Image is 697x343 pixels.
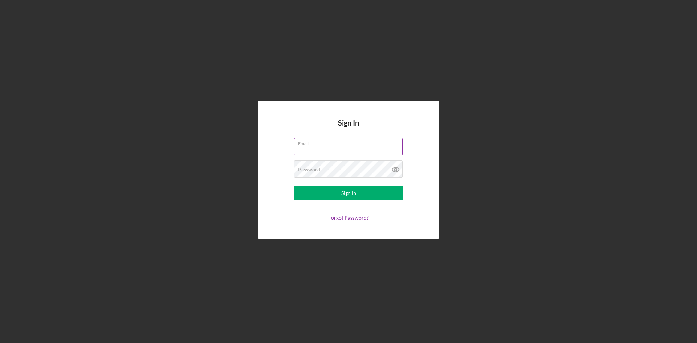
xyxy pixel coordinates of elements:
label: Email [298,138,403,146]
div: Sign In [341,186,356,200]
button: Sign In [294,186,403,200]
a: Forgot Password? [328,215,369,221]
h4: Sign In [338,119,359,138]
label: Password [298,167,320,172]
